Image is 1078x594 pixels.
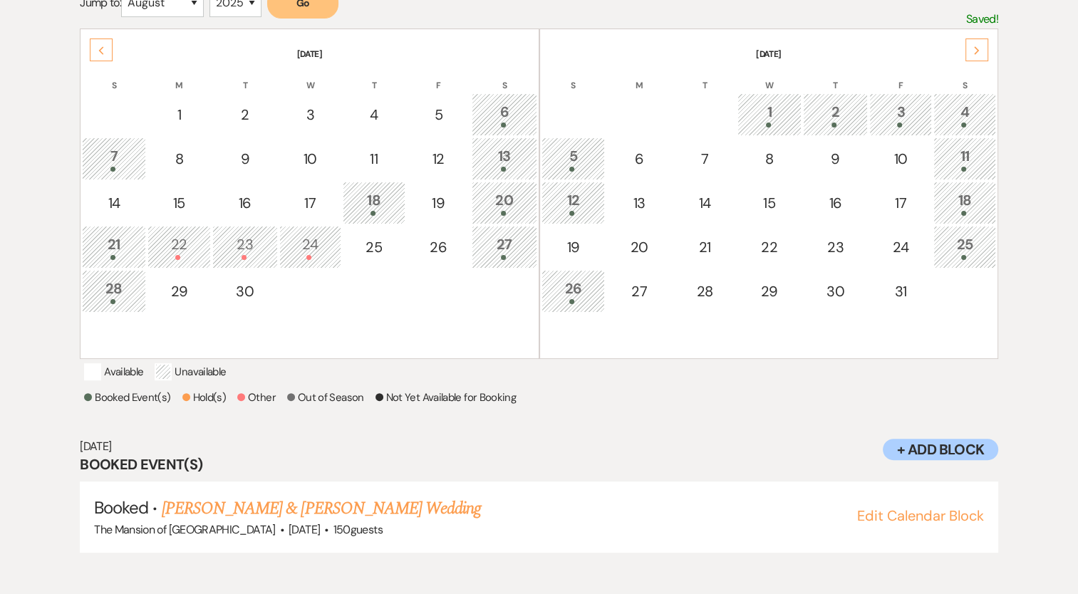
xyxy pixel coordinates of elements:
button: Edit Calendar Block [857,509,984,523]
div: 19 [549,236,598,258]
div: 30 [220,281,269,302]
div: 19 [415,192,462,214]
div: 16 [811,192,861,214]
div: 15 [745,192,794,214]
div: 22 [745,236,794,258]
div: 16 [220,192,269,214]
div: 20 [614,236,664,258]
div: 28 [681,281,728,302]
div: 10 [287,148,334,170]
div: 9 [220,148,269,170]
div: 17 [877,192,924,214]
div: 12 [415,148,462,170]
div: 26 [415,236,462,258]
div: 29 [155,281,203,302]
div: 8 [155,148,203,170]
div: 25 [351,236,398,258]
div: 22 [155,234,203,260]
div: 4 [941,101,988,127]
div: 24 [287,234,334,260]
div: 10 [877,148,924,170]
th: W [279,62,342,92]
div: 6 [480,101,529,127]
th: S [933,62,996,92]
th: S [541,62,606,92]
div: 28 [90,278,138,304]
th: W [737,62,802,92]
div: 3 [287,104,334,125]
div: 9 [811,148,861,170]
span: The Mansion of [GEOGRAPHIC_DATA] [94,522,276,537]
div: 21 [90,234,138,260]
p: Booked Event(s) [84,389,170,406]
div: 6 [614,148,664,170]
p: Available [84,363,143,380]
button: + Add Block [883,439,998,460]
div: 27 [614,281,664,302]
div: 1 [745,101,794,127]
span: 150 guests [333,522,383,537]
th: [DATE] [541,31,996,61]
th: F [869,62,932,92]
div: 11 [351,148,398,170]
div: 25 [941,234,988,260]
div: 24 [877,236,924,258]
div: 11 [941,145,988,172]
th: T [803,62,869,92]
div: 2 [811,101,861,127]
div: 18 [351,189,398,216]
p: Other [237,389,276,406]
p: Out of Season [287,389,364,406]
div: 5 [415,104,462,125]
div: 3 [877,101,924,127]
th: T [673,62,736,92]
h3: Booked Event(s) [80,454,998,474]
div: 23 [811,236,861,258]
div: 23 [220,234,269,260]
div: 21 [681,236,728,258]
div: 13 [480,145,529,172]
div: 15 [155,192,203,214]
span: Booked [94,496,148,519]
th: S [82,62,145,92]
h6: [DATE] [80,439,998,454]
div: 30 [811,281,861,302]
p: Unavailable [155,363,226,380]
p: Saved! [966,10,998,28]
th: T [343,62,405,92]
div: 8 [745,148,794,170]
th: M [606,62,672,92]
div: 17 [287,192,334,214]
div: 29 [745,281,794,302]
div: 26 [549,278,598,304]
th: S [472,62,537,92]
th: F [407,62,470,92]
th: [DATE] [82,31,537,61]
p: Hold(s) [182,389,227,406]
div: 13 [614,192,664,214]
div: 1 [155,104,203,125]
div: 4 [351,104,398,125]
a: [PERSON_NAME] & [PERSON_NAME] Wedding [162,496,481,521]
div: 14 [681,192,728,214]
div: 14 [90,192,138,214]
span: [DATE] [289,522,320,537]
div: 12 [549,189,598,216]
div: 27 [480,234,529,260]
div: 20 [480,189,529,216]
div: 31 [877,281,924,302]
div: 7 [90,145,138,172]
p: Not Yet Available for Booking [375,389,516,406]
div: 18 [941,189,988,216]
th: M [147,62,211,92]
div: 7 [681,148,728,170]
div: 5 [549,145,598,172]
div: 2 [220,104,269,125]
th: T [212,62,277,92]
